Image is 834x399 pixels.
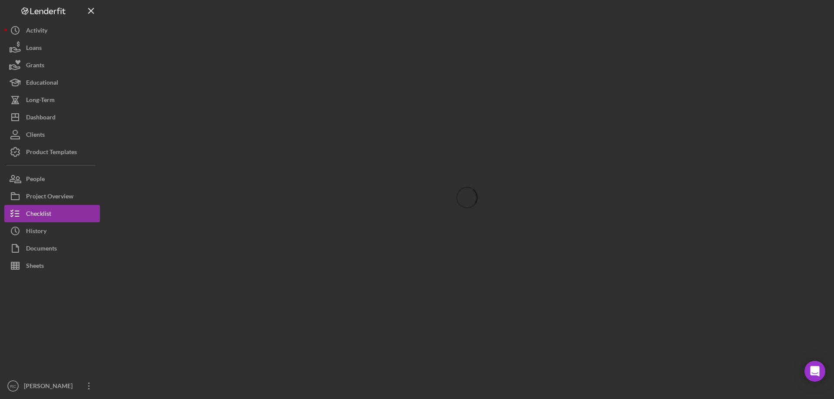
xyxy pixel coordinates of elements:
button: People [4,170,100,188]
button: Educational [4,74,100,91]
button: RC[PERSON_NAME] [4,377,100,395]
div: People [26,170,45,190]
div: Product Templates [26,143,77,163]
div: Dashboard [26,109,56,128]
button: Sheets [4,257,100,274]
div: Project Overview [26,188,73,207]
div: Activity [26,22,47,41]
div: [PERSON_NAME] [22,377,78,397]
button: Documents [4,240,100,257]
div: Loans [26,39,42,59]
div: Open Intercom Messenger [804,361,825,382]
div: Sheets [26,257,44,277]
div: Documents [26,240,57,259]
button: Dashboard [4,109,100,126]
div: Grants [26,56,44,76]
div: History [26,222,46,242]
div: Clients [26,126,45,145]
button: Project Overview [4,188,100,205]
text: RC [10,384,16,389]
button: Checklist [4,205,100,222]
div: Long-Term [26,91,55,111]
div: Educational [26,74,58,93]
button: Loans [4,39,100,56]
button: Clients [4,126,100,143]
button: Long-Term [4,91,100,109]
div: Checklist [26,205,51,224]
button: Activity [4,22,100,39]
button: History [4,222,100,240]
button: Product Templates [4,143,100,161]
button: Grants [4,56,100,74]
